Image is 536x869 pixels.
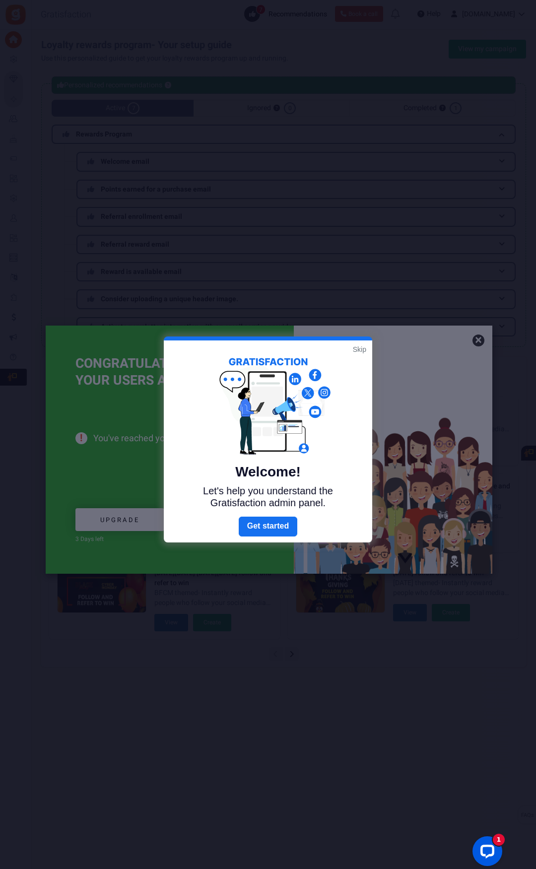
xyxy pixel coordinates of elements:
a: Next [239,517,297,536]
p: Let's help you understand the Gratisfaction admin panel. [186,485,350,509]
a: Skip [353,344,366,354]
h5: Welcome! [186,464,350,480]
